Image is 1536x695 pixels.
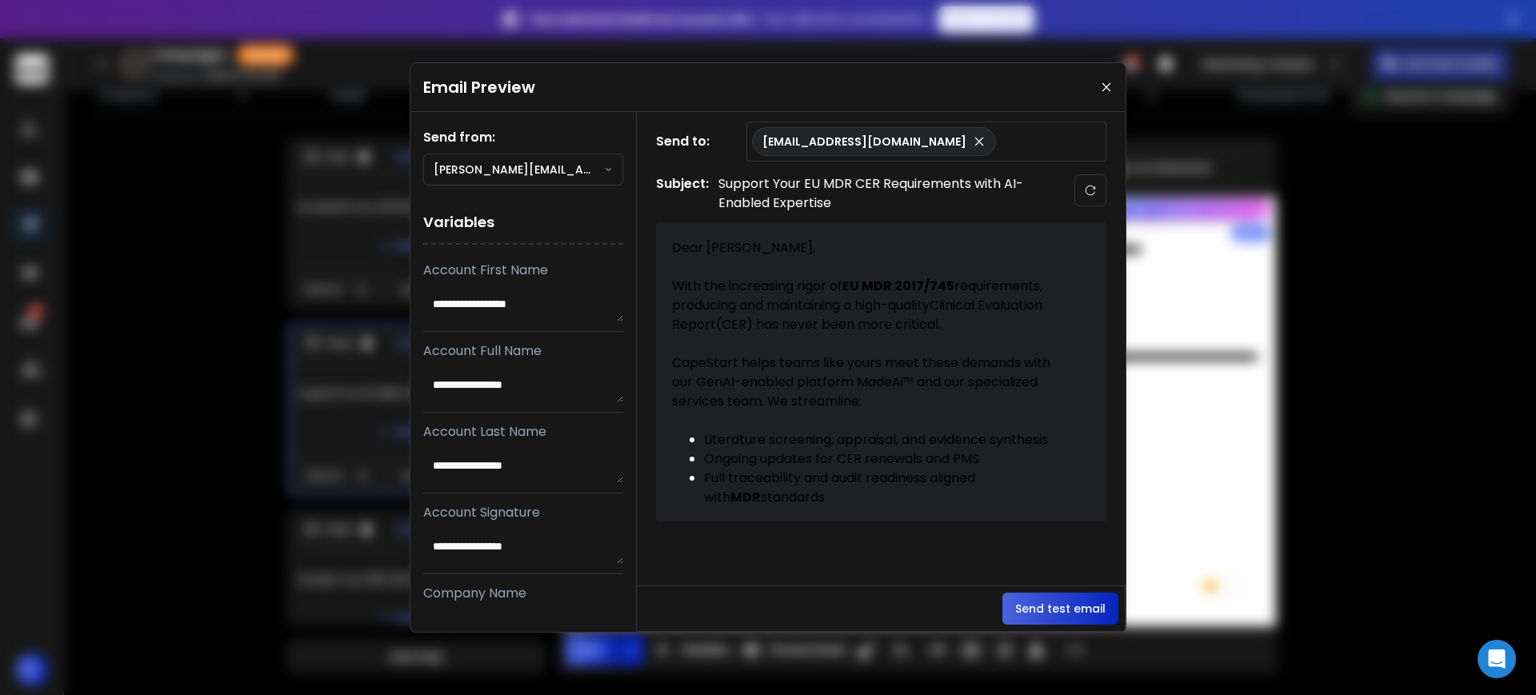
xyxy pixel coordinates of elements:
button: Send test email [1002,593,1118,625]
h1: Email Preview [423,76,535,98]
p: Account First Name [423,261,623,280]
p: Account Full Name [423,342,623,361]
span: Dear [PERSON_NAME], [672,238,815,257]
p: Account Signature [423,503,623,522]
p: Support Your EU MDR CER Requirements with AI-Enabled Expertise [718,174,1038,213]
p: [PERSON_NAME][EMAIL_ADDRESS][DOMAIN_NAME] [434,162,604,178]
div: Open Intercom Messenger [1478,640,1516,678]
p: Account Last Name [423,422,623,441]
h1: Subject: [656,174,709,213]
span: (CER) has never been more critical. [716,315,941,334]
h1: Variables [423,202,623,245]
h1: Send from: [423,128,623,147]
span: CapeStart helps teams like yours meet these demands with our GenAI-enabled platform MadeAi™ and o... [672,353,1054,410]
span: Full traceability and audit readiness aligned with standards [704,469,978,506]
strong: EU MDR 2017/745 [842,277,954,295]
a: Clinical Evaluation Report [672,296,1046,334]
span: Ongoing updates for CER renewals and PMS [704,449,979,468]
strong: MDR [730,488,761,506]
p: [EMAIL_ADDRESS][DOMAIN_NAME] [762,134,966,150]
span: With the increasing rigor of requirements, producing and maintaining a high-quality [672,277,1046,314]
span: Literature screening, appraisal, and evidence synthesis [704,430,1048,449]
h1: Send to: [656,132,720,151]
p: Company Name [423,584,623,603]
